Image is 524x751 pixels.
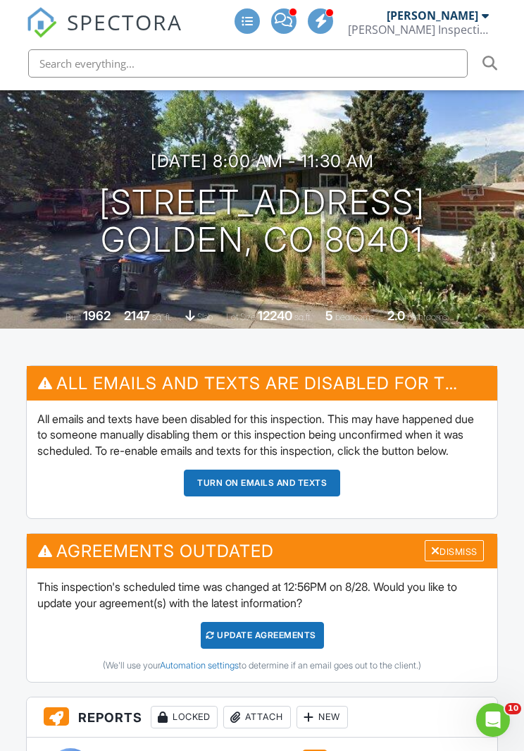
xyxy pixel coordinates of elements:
span: Built [65,312,81,322]
div: Attach [223,706,291,728]
div: [PERSON_NAME] [387,8,478,23]
button: Turn on emails and texts [184,470,340,496]
img: The Best Home Inspection Software - Spectora [26,7,57,38]
span: Lot Size [226,312,256,322]
div: 2.0 [387,308,405,323]
span: sq. ft. [152,312,172,322]
h3: [DATE] 8:00 am - 11:30 am [151,152,374,171]
div: 5 [325,308,333,323]
div: Dismiss [425,540,484,562]
h3: Reports [27,697,497,738]
div: Stauss Inspections [348,23,489,37]
h3: Agreements Outdated [27,534,497,568]
span: bedrooms [335,312,374,322]
a: Automation settings [160,660,239,671]
div: 12240 [258,308,292,323]
span: slab [197,312,213,322]
div: New [297,706,348,728]
span: sq.ft. [294,312,312,322]
span: 10 [505,703,521,714]
p: All emails and texts have been disabled for this inspection. This may have happened due to someon... [37,411,487,458]
h1: [STREET_ADDRESS] Golden, CO 80401 [99,184,425,259]
div: 1962 [83,308,111,323]
h3: All emails and texts are disabled for this inspection! [27,366,497,401]
input: Search everything... [28,49,468,78]
span: SPECTORA [67,7,182,37]
iframe: Intercom live chat [476,703,510,737]
div: Locked [151,706,218,728]
div: This inspection's scheduled time was changed at 12:56PM on 8/28. Would you like to update your ag... [27,568,497,682]
div: (We'll use your to determine if an email goes out to the client.) [37,660,487,671]
span: bathrooms [407,312,447,322]
a: SPECTORA [26,19,182,49]
div: 2147 [124,308,150,323]
div: Update Agreements [201,622,324,649]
